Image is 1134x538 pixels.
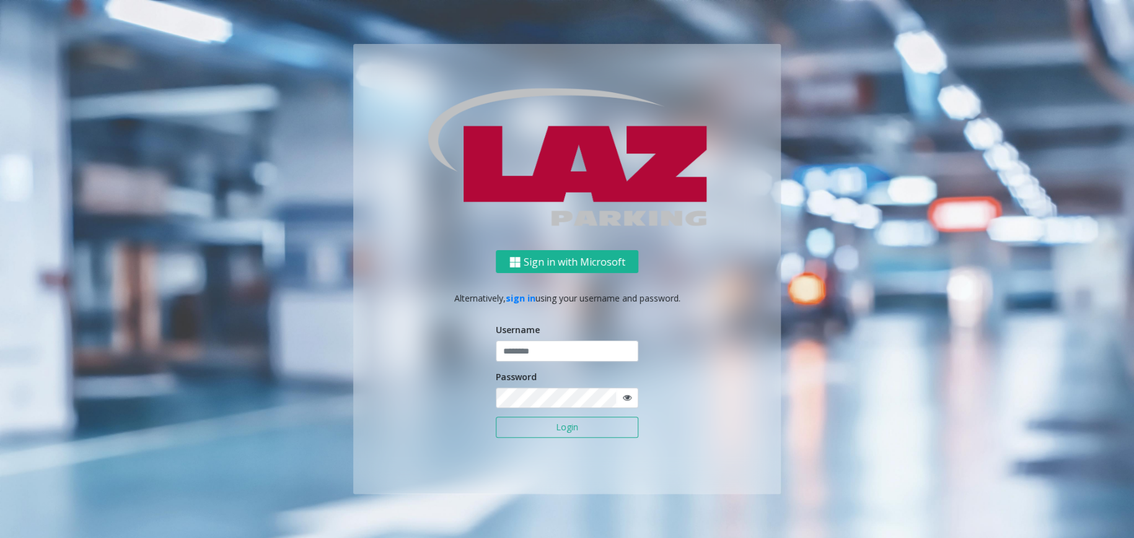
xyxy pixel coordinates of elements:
[496,251,638,274] button: Sign in with Microsoft
[496,417,638,438] button: Login
[506,292,535,304] a: sign in
[496,370,537,383] label: Password
[496,323,540,336] label: Username
[366,292,768,305] p: Alternatively, using your username and password.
